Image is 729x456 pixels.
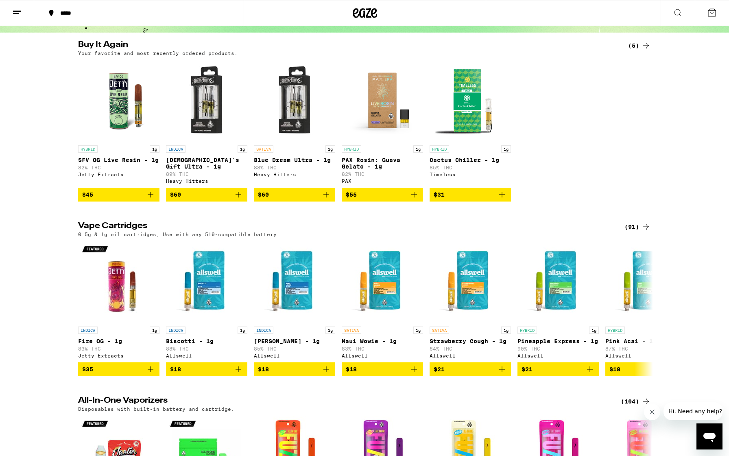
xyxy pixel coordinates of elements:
p: 1g [325,327,335,334]
p: SATIVA [430,327,449,334]
button: Add to bag [342,362,423,376]
button: Add to bag [605,362,687,376]
p: 88% THC [166,346,247,351]
p: Maui Wowie - 1g [342,338,423,344]
p: 1g [413,327,423,334]
a: (91) [624,222,651,232]
h2: Vape Cartridges [78,222,611,232]
p: Blue Dream Ultra - 1g [254,157,335,163]
img: Jetty Extracts - SFV OG Live Resin - 1g [78,60,159,141]
a: Open page for God's Gift Ultra - 1g from Heavy Hitters [166,60,247,188]
button: Add to bag [254,188,335,202]
p: 1g [325,145,335,153]
p: HYBRID [342,145,361,153]
p: 1g [150,145,159,153]
p: HYBRID [605,327,625,334]
p: SFV OG Live Resin - 1g [78,157,159,163]
a: Open page for SFV OG Live Resin - 1g from Jetty Extracts [78,60,159,188]
span: $18 [609,366,620,373]
p: INDICA [166,145,186,153]
div: Jetty Extracts [78,353,159,358]
p: [DEMOGRAPHIC_DATA]'s Gift Ultra - 1g [166,157,247,170]
a: Open page for Cactus Chiller - 1g from Timeless [430,60,511,188]
span: $21 [434,366,445,373]
img: Allswell - Maui Wowie - 1g [342,241,423,322]
p: SATIVA [254,145,273,153]
img: Allswell - Pineapple Express - 1g [517,241,599,322]
div: Allswell [254,353,335,358]
div: Allswell [166,353,247,358]
p: Strawberry Cough - 1g [430,338,511,344]
span: $21 [522,366,533,373]
p: 84% THC [430,346,511,351]
p: 89% THC [166,171,247,177]
img: Timeless - Cactus Chiller - 1g [430,60,511,141]
img: Heavy Hitters - Blue Dream Ultra - 1g [254,60,335,141]
img: Allswell - Strawberry Cough - 1g [430,241,511,322]
p: 1g [501,327,511,334]
p: 85% THC [430,165,511,170]
button: Add to bag [254,362,335,376]
div: Heavy Hitters [254,172,335,177]
span: $55 [346,191,357,198]
a: (5) [628,41,651,50]
span: $31 [434,191,445,198]
p: 90% THC [517,346,599,351]
img: PAX - PAX Rosin: Guava Gelato - 1g [342,60,423,141]
a: Open page for Maui Wowie - 1g from Allswell [342,241,423,362]
p: 88% THC [254,165,335,170]
p: 82% THC [342,171,423,177]
button: Add to bag [430,362,511,376]
button: Add to bag [342,188,423,202]
div: PAX [342,178,423,184]
p: 1g [150,327,159,334]
p: 87% THC [605,346,687,351]
p: Pineapple Express - 1g [517,338,599,344]
a: (104) [621,397,651,406]
p: HYBRID [78,145,98,153]
p: INDICA [78,327,98,334]
iframe: Button to launch messaging window [696,423,722,449]
a: Open page for Biscotti - 1g from Allswell [166,241,247,362]
button: Add to bag [78,188,159,202]
div: Heavy Hitters [166,178,247,184]
button: Add to bag [78,362,159,376]
p: HYBRID [517,327,537,334]
img: Allswell - Pink Acai - 1g [605,241,687,322]
span: $60 [170,191,181,198]
img: Heavy Hitters - God's Gift Ultra - 1g [166,60,247,141]
p: 82% THC [78,165,159,170]
p: Cactus Chiller - 1g [430,157,511,163]
p: SATIVA [342,327,361,334]
p: 85% THC [254,346,335,351]
p: INDICA [254,327,273,334]
a: Open page for King Louis XIII - 1g from Allswell [254,241,335,362]
img: Jetty Extracts - Fire OG - 1g [78,241,159,322]
p: 1g [589,327,599,334]
p: Disposables with built-in battery and cartridge. [78,406,234,412]
div: Allswell [517,353,599,358]
button: Add to bag [166,362,247,376]
div: Allswell [430,353,511,358]
a: Open page for Fire OG - 1g from Jetty Extracts [78,241,159,362]
iframe: Close message [644,404,660,420]
p: Your favorite and most recently ordered products. [78,50,238,56]
span: $18 [258,366,269,373]
button: Add to bag [430,188,511,202]
p: 83% THC [342,346,423,351]
a: Open page for Blue Dream Ultra - 1g from Heavy Hitters [254,60,335,188]
div: Allswell [342,353,423,358]
div: Jetty Extracts [78,172,159,177]
h2: All-In-One Vaporizers [78,397,611,406]
img: Allswell - Biscotti - 1g [166,241,247,322]
p: HYBRID [430,145,449,153]
p: Biscotti - 1g [166,338,247,344]
p: 0.5g & 1g oil cartridges, Use with any 510-compatible battery. [78,232,280,237]
h2: Buy It Again [78,41,611,50]
p: 83% THC [78,346,159,351]
a: Open page for Pineapple Express - 1g from Allswell [517,241,599,362]
img: Allswell - King Louis XIII - 1g [254,241,335,322]
button: Add to bag [517,362,599,376]
span: $18 [170,366,181,373]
